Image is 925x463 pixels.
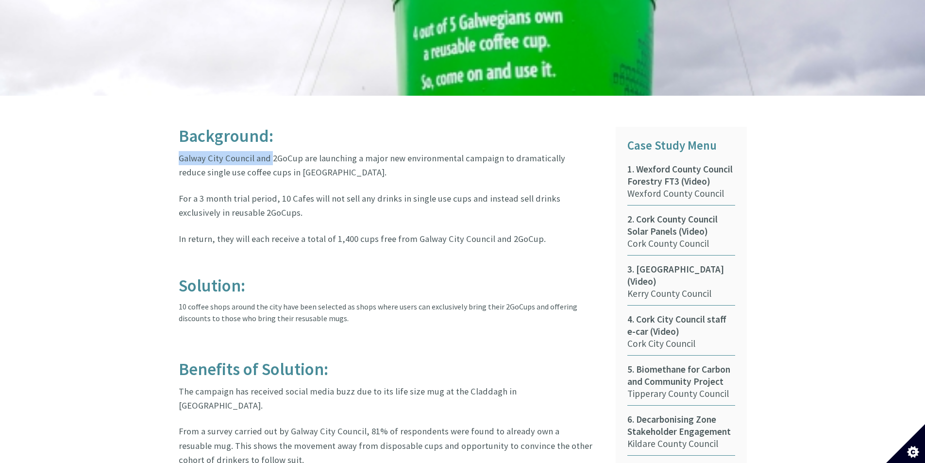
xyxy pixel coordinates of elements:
[179,151,593,180] p: Galway City Council and 2GoCup are launching a major new environmental campaign to dramatically r...
[886,424,925,463] button: Set cookie preferences
[627,213,735,238] span: 2. Cork County Council Solar Panels (Video)
[627,413,735,438] span: 6. Decarbonising Zone Stakeholder Engagement
[627,136,735,155] p: Case Study Menu
[179,232,593,246] p: In return, they will each receive a total of 1,400 cups free from Galway City Council and 2GoCup.
[627,363,735,388] span: 5. Biomethane for Carbon and Community Project
[627,263,735,288] span: 3. [GEOGRAPHIC_DATA] (Video)
[179,127,593,146] h2: Background:
[179,384,593,413] p: The campaign has received social media buzz due to its life size mug at the Claddagh in [GEOGRAPH...
[627,413,735,456] a: 6. Decarbonising Zone Stakeholder EngagementKildare County Council
[179,360,593,379] h2: Benefits of Solution:
[627,313,735,356] a: 4. Cork City Council staff e-car (Video)Cork City Council
[627,363,735,406] a: 5. Biomethane for Carbon and Community ProjectTipperary County Council
[179,191,593,220] p: For a 3 month trial period, 10 Cafes will not sell any drinks in single use cups and instead sell...
[179,257,593,295] h2: Solution:
[627,213,735,256] a: 2. Cork County Council Solar Panels (Video)Cork County Council
[627,163,735,206] a: 1. Wexford County Council Forestry FT3 (Video)Wexford County Council
[627,163,735,188] span: 1. Wexford County Council Forestry FT3 (Video)
[627,313,735,338] span: 4. Cork City Council staff e-car (Video)
[627,263,735,306] a: 3. [GEOGRAPHIC_DATA] (Video)Kerry County Council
